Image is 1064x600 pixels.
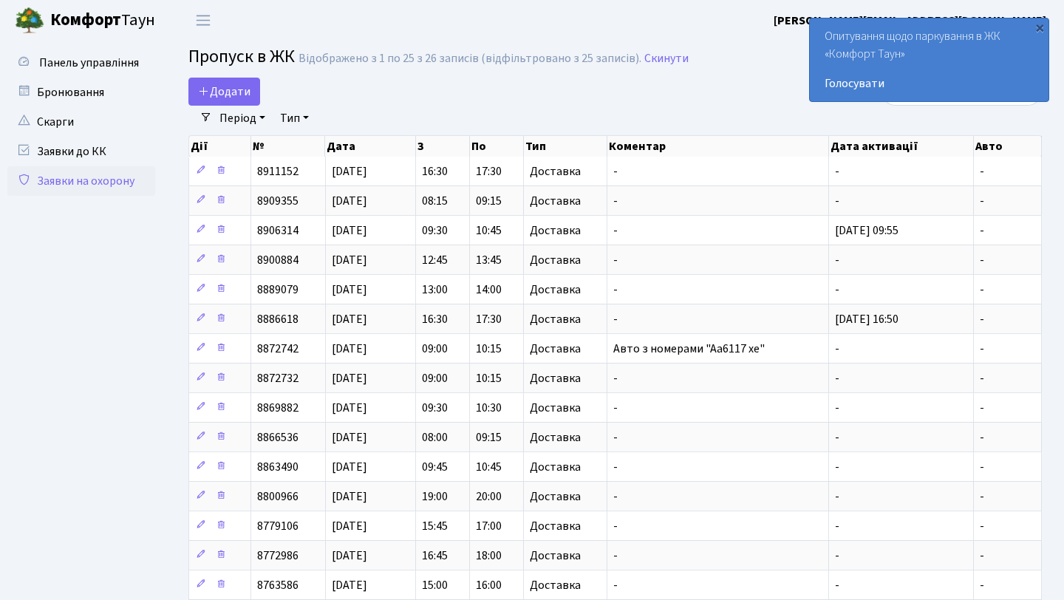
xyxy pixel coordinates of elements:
span: - [613,488,618,505]
span: 8900884 [257,252,299,268]
span: - [613,577,618,593]
span: 20:00 [476,488,502,505]
span: - [835,163,839,180]
span: [DATE] [332,459,367,475]
span: 8779106 [257,518,299,534]
span: - [613,548,618,564]
span: - [613,518,618,534]
span: - [613,282,618,298]
span: Доставка [530,225,581,236]
span: 8869882 [257,400,299,416]
a: Заявки до КК [7,137,155,166]
span: Доставка [530,579,581,591]
span: - [980,193,984,209]
div: × [1032,20,1047,35]
span: [DATE] [332,429,367,446]
span: - [980,518,984,534]
span: 08:00 [422,429,448,446]
span: [DATE] [332,311,367,327]
span: [DATE] 16:50 [835,311,898,327]
a: Скинути [644,52,689,66]
span: 14:00 [476,282,502,298]
span: 8866536 [257,429,299,446]
span: - [980,548,984,564]
a: [PERSON_NAME][EMAIL_ADDRESS][DOMAIN_NAME] [774,12,1046,30]
span: [DATE] [332,518,367,534]
span: - [835,548,839,564]
span: 8911152 [257,163,299,180]
div: Відображено з 1 по 25 з 26 записів (відфільтровано з 25 записів). [299,52,641,66]
span: - [613,429,618,446]
th: Дата активації [829,136,973,157]
th: Авто [974,136,1042,157]
th: Коментар [607,136,829,157]
th: № [251,136,325,157]
span: Доставка [530,432,581,443]
span: - [980,282,984,298]
span: 09:00 [422,341,448,357]
span: 09:15 [476,193,502,209]
span: 09:45 [422,459,448,475]
span: 09:00 [422,370,448,386]
span: 16:30 [422,311,448,327]
span: 17:30 [476,163,502,180]
span: 8863490 [257,459,299,475]
span: - [980,222,984,239]
span: - [835,370,839,386]
span: Доставка [530,550,581,562]
a: Період [214,106,271,131]
span: 19:00 [422,488,448,505]
span: - [613,193,618,209]
span: - [980,459,984,475]
span: 10:45 [476,459,502,475]
span: - [980,400,984,416]
span: 8772986 [257,548,299,564]
span: - [835,577,839,593]
span: [DATE] [332,163,367,180]
span: 13:00 [422,282,448,298]
span: 10:15 [476,341,502,357]
span: 8906314 [257,222,299,239]
span: - [835,459,839,475]
span: Таун [50,8,155,33]
span: [DATE] [332,193,367,209]
th: По [470,136,524,157]
span: Доставка [530,491,581,502]
span: - [980,311,984,327]
span: 8872742 [257,341,299,357]
span: [DATE] [332,548,367,564]
th: Дії [189,136,251,157]
span: - [613,311,618,327]
span: 17:00 [476,518,502,534]
span: - [980,370,984,386]
span: Доставка [530,166,581,177]
a: Додати [188,78,260,106]
span: - [835,252,839,268]
span: Доставка [530,343,581,355]
span: Панель управління [39,55,139,71]
th: Дата [325,136,415,157]
th: З [416,136,470,157]
span: [DATE] [332,282,367,298]
span: Доставка [530,254,581,266]
span: [DATE] [332,252,367,268]
span: - [980,252,984,268]
span: Доставка [530,284,581,296]
span: - [835,193,839,209]
a: Панель управління [7,48,155,78]
span: - [613,459,618,475]
span: - [835,518,839,534]
span: 10:30 [476,400,502,416]
span: Доставка [530,313,581,325]
a: Тип [274,106,315,131]
span: [DATE] [332,400,367,416]
span: 8763586 [257,577,299,593]
span: - [835,429,839,446]
span: - [835,488,839,505]
span: 16:45 [422,548,448,564]
span: - [613,370,618,386]
span: 09:30 [422,400,448,416]
div: Опитування щодо паркування в ЖК «Комфорт Таун» [810,18,1048,101]
span: 12:45 [422,252,448,268]
span: [DATE] [332,341,367,357]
